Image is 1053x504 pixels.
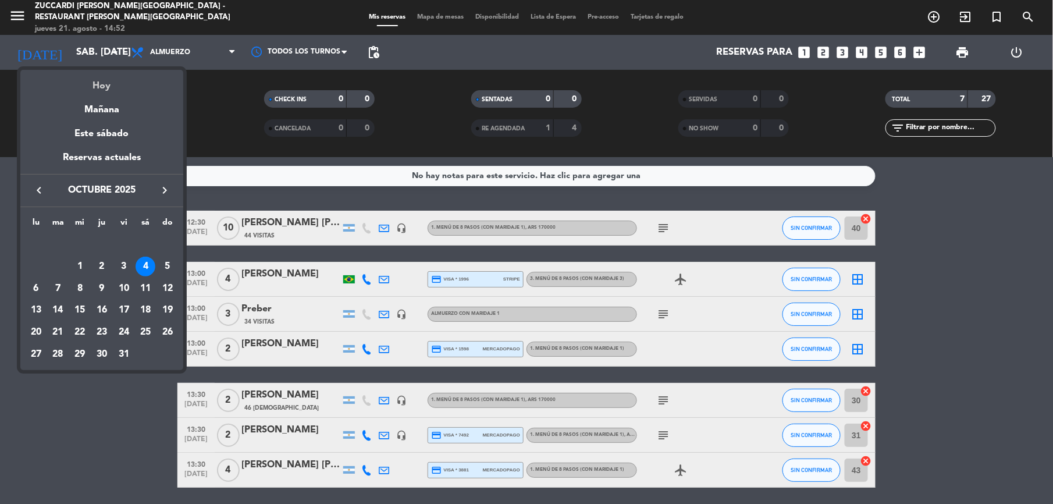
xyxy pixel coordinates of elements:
div: 26 [158,322,177,342]
div: 13 [26,300,46,320]
div: 20 [26,322,46,342]
div: 30 [92,345,112,364]
div: 7 [48,279,68,299]
div: 21 [48,322,68,342]
td: 28 de octubre de 2025 [47,343,69,365]
div: 8 [70,279,90,299]
div: 19 [158,300,177,320]
td: OCT. [25,233,179,255]
td: 11 de octubre de 2025 [135,278,157,300]
div: 23 [92,322,112,342]
td: 27 de octubre de 2025 [25,343,47,365]
div: 18 [136,300,155,320]
td: 25 de octubre de 2025 [135,321,157,343]
th: sábado [135,216,157,234]
div: 29 [70,345,90,364]
th: domingo [156,216,179,234]
div: 10 [114,279,134,299]
div: Este sábado [20,118,183,150]
div: 22 [70,322,90,342]
th: miércoles [69,216,91,234]
td: 6 de octubre de 2025 [25,278,47,300]
div: 16 [92,300,112,320]
td: 3 de octubre de 2025 [113,255,135,278]
div: 11 [136,279,155,299]
div: Hoy [20,70,183,94]
div: 5 [158,257,177,276]
td: 20 de octubre de 2025 [25,321,47,343]
th: martes [47,216,69,234]
td: 19 de octubre de 2025 [156,299,179,321]
div: 28 [48,345,68,364]
div: 17 [114,300,134,320]
td: 23 de octubre de 2025 [91,321,113,343]
td: 30 de octubre de 2025 [91,343,113,365]
div: 6 [26,279,46,299]
td: 21 de octubre de 2025 [47,321,69,343]
i: keyboard_arrow_left [32,183,46,197]
div: 25 [136,322,155,342]
td: 18 de octubre de 2025 [135,299,157,321]
div: 1 [70,257,90,276]
td: 2 de octubre de 2025 [91,255,113,278]
div: 2 [92,257,112,276]
div: Mañana [20,94,183,118]
div: 14 [48,300,68,320]
i: keyboard_arrow_right [158,183,172,197]
td: 4 de octubre de 2025 [135,255,157,278]
td: 12 de octubre de 2025 [156,278,179,300]
td: 26 de octubre de 2025 [156,321,179,343]
button: keyboard_arrow_left [29,183,49,198]
td: 17 de octubre de 2025 [113,299,135,321]
div: 12 [158,279,177,299]
td: 14 de octubre de 2025 [47,299,69,321]
td: 7 de octubre de 2025 [47,278,69,300]
div: 31 [114,345,134,364]
div: 24 [114,322,134,342]
td: 16 de octubre de 2025 [91,299,113,321]
th: viernes [113,216,135,234]
div: Reservas actuales [20,150,183,174]
td: 5 de octubre de 2025 [156,255,179,278]
td: 22 de octubre de 2025 [69,321,91,343]
div: 3 [114,257,134,276]
td: 13 de octubre de 2025 [25,299,47,321]
th: jueves [91,216,113,234]
td: 10 de octubre de 2025 [113,278,135,300]
span: octubre 2025 [49,183,154,198]
td: 1 de octubre de 2025 [69,255,91,278]
div: 4 [136,257,155,276]
td: 29 de octubre de 2025 [69,343,91,365]
td: 24 de octubre de 2025 [113,321,135,343]
div: 15 [70,300,90,320]
td: 31 de octubre de 2025 [113,343,135,365]
button: keyboard_arrow_right [154,183,175,198]
td: 9 de octubre de 2025 [91,278,113,300]
td: 15 de octubre de 2025 [69,299,91,321]
td: 8 de octubre de 2025 [69,278,91,300]
div: 27 [26,345,46,364]
th: lunes [25,216,47,234]
div: 9 [92,279,112,299]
